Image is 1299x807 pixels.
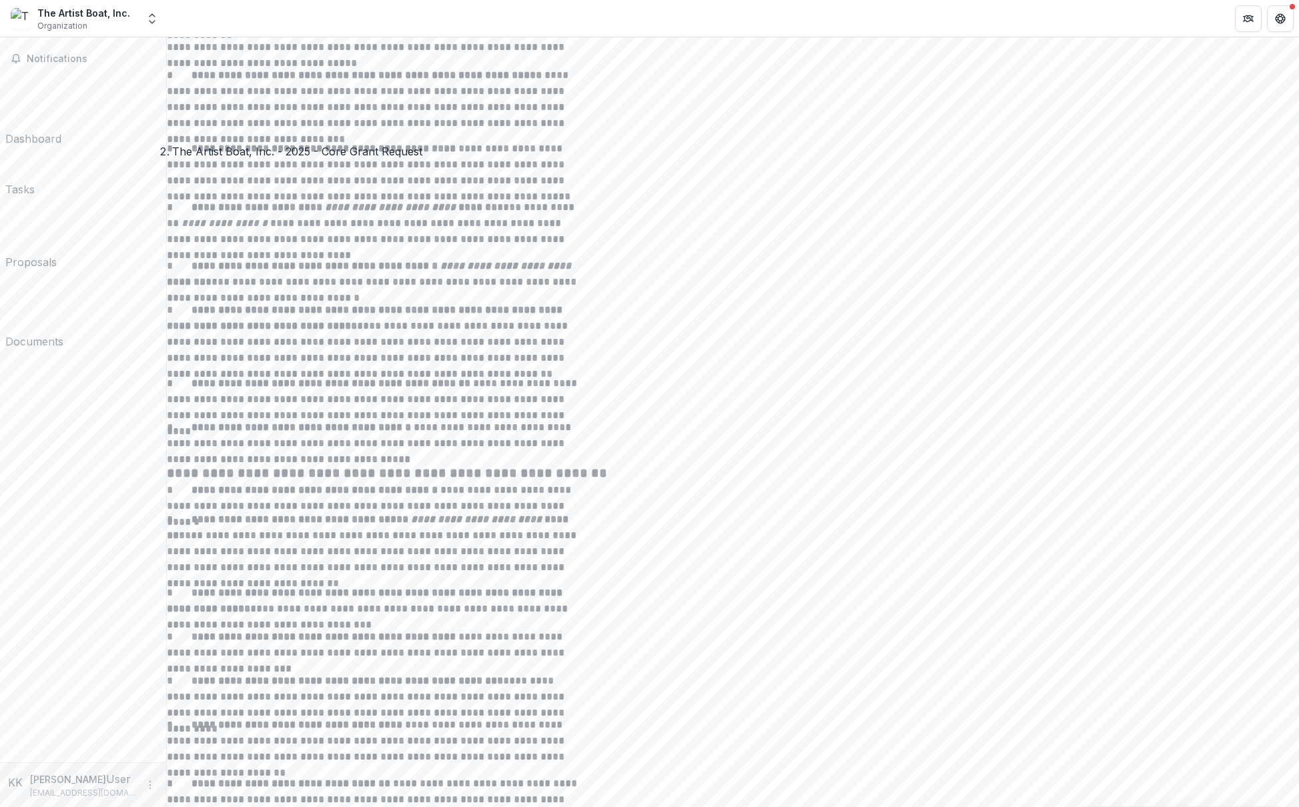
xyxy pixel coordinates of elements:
div: Karla Klay [8,774,25,790]
p: [EMAIL_ADDRESS][DOMAIN_NAME] [30,787,137,799]
a: Documents [5,275,63,349]
button: Partners [1235,5,1262,32]
button: More [142,777,158,793]
a: Proposals [5,203,57,270]
div: Dashboard [5,131,61,147]
p: User [106,771,131,787]
span: Organization [37,20,87,32]
div: The Artist Boat, Inc. [37,6,130,20]
a: Dashboard [5,75,61,147]
div: Documents [5,333,63,349]
div: The Artist Boat, Inc. - 2025 - Core Grant Request [172,143,422,159]
span: Notifications [27,53,155,65]
div: Tasks [5,181,35,197]
button: Notifications [5,48,161,69]
button: Get Help [1267,5,1294,32]
p: [PERSON_NAME] [30,772,106,786]
div: Proposals [5,254,57,270]
a: Tasks [5,152,35,197]
img: The Artist Boat, Inc. [11,8,32,29]
button: Open entity switcher [143,5,161,32]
